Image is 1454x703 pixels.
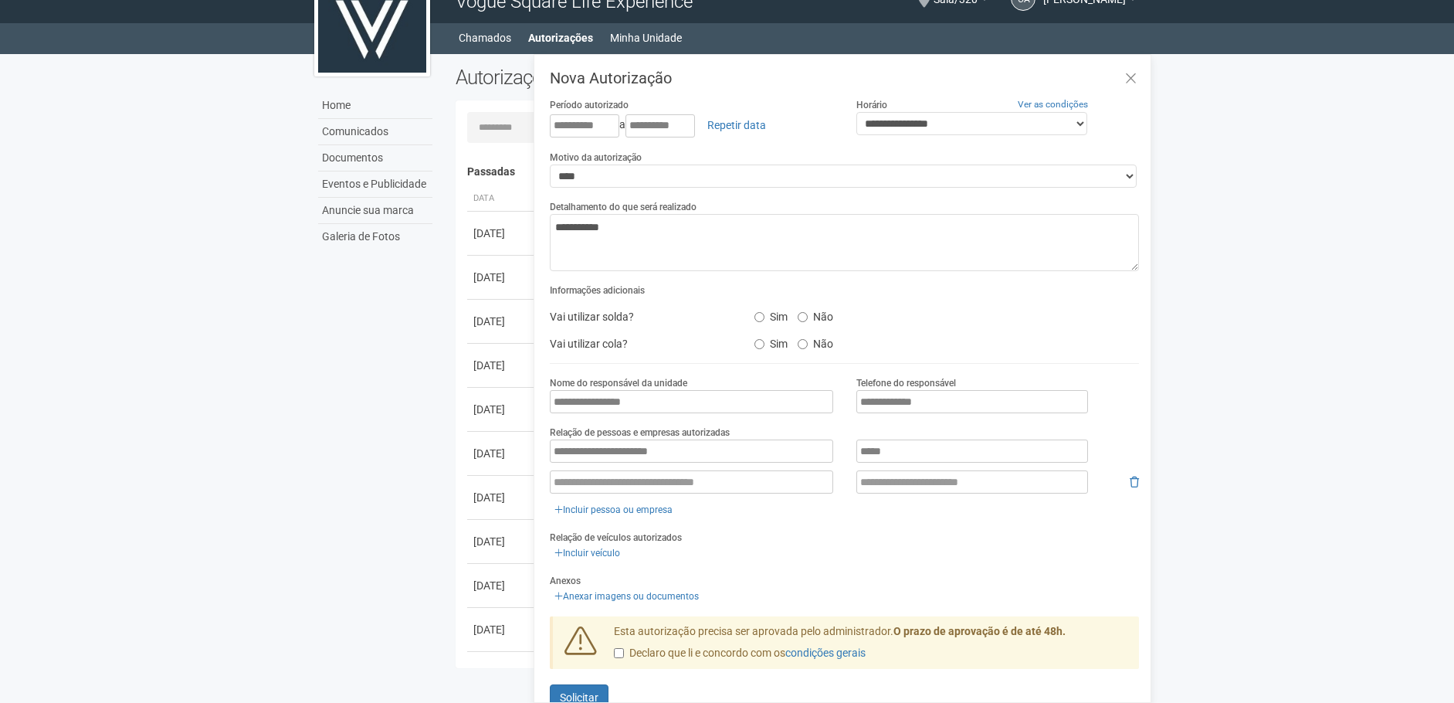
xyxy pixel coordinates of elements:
[473,446,530,461] div: [DATE]
[798,305,833,324] label: Não
[473,270,530,285] div: [DATE]
[318,145,432,172] a: Documentos
[550,501,677,518] a: Incluir pessoa ou empresa
[473,622,530,637] div: [DATE]
[538,305,742,328] div: Vai utilizar solda?
[473,226,530,241] div: [DATE]
[798,312,808,322] input: Não
[318,119,432,145] a: Comunicados
[550,588,703,605] a: Anexar imagens ou documentos
[754,305,788,324] label: Sim
[550,98,629,112] label: Período autorizado
[473,534,530,549] div: [DATE]
[550,200,696,214] label: Detalhamento do que será realizado
[610,27,682,49] a: Minha Unidade
[318,172,432,198] a: Eventos e Publicidade
[456,66,786,89] h2: Autorizações
[550,531,682,545] label: Relação de veículos autorizados
[798,339,808,349] input: Não
[550,151,642,165] label: Motivo da autorização
[785,647,866,659] a: condições gerais
[856,98,887,112] label: Horário
[697,112,776,138] a: Repetir data
[754,332,788,351] label: Sim
[318,198,432,224] a: Anuncie sua marca
[467,166,1129,178] h4: Passadas
[318,224,432,250] a: Galeria de Fotos
[1130,477,1139,487] i: Remover
[754,312,764,322] input: Sim
[798,332,833,351] label: Não
[473,402,530,417] div: [DATE]
[473,314,530,329] div: [DATE]
[893,625,1066,637] strong: O prazo de aprovação é de até 48h.
[614,648,624,658] input: Declaro que li e concordo com oscondições gerais
[473,358,530,373] div: [DATE]
[602,624,1140,669] div: Esta autorização precisa ser aprovada pelo administrador.
[550,284,645,297] label: Informações adicionais
[467,186,537,212] th: Data
[550,112,833,138] div: a
[538,332,742,355] div: Vai utilizar cola?
[856,376,956,390] label: Telefone do responsável
[550,376,687,390] label: Nome do responsável da unidade
[318,93,432,119] a: Home
[528,27,593,49] a: Autorizações
[473,578,530,593] div: [DATE]
[550,574,581,588] label: Anexos
[459,27,511,49] a: Chamados
[754,339,764,349] input: Sim
[550,545,625,562] a: Incluir veículo
[1018,99,1088,110] a: Ver as condições
[550,70,1139,86] h3: Nova Autorização
[550,426,730,440] label: Relação de pessoas e empresas autorizadas
[614,646,866,661] label: Declaro que li e concordo com os
[473,490,530,505] div: [DATE]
